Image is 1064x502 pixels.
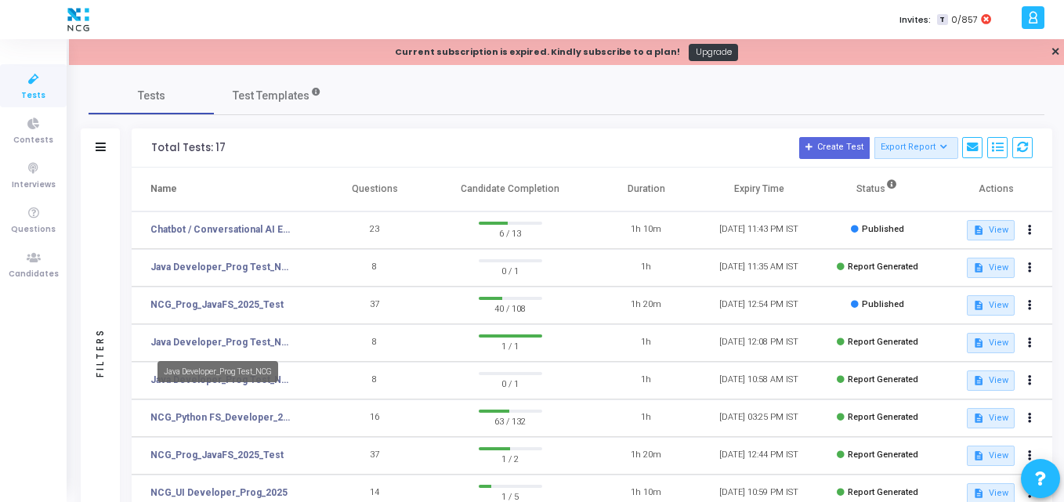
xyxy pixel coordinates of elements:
label: Invites: [899,13,931,27]
button: View [967,258,1015,278]
mat-icon: description [973,375,984,386]
td: 1h 20m [590,287,703,324]
div: Java Developer_Prog Test_NCG [157,361,278,382]
span: Report Generated [848,374,918,385]
th: Duration [590,168,703,211]
span: Candidates [9,268,59,281]
span: 0 / 1 [479,262,542,278]
span: Tests [138,88,165,104]
td: [DATE] 03:25 PM IST [703,399,816,437]
a: NCG_Python FS_Developer_2025 [150,410,295,424]
button: View [967,446,1015,466]
span: Published [862,299,904,309]
span: Questions [11,223,56,237]
a: Java Developer_Prog Test_NCG [150,260,295,274]
span: 0 / 1 [479,375,542,391]
mat-icon: description [973,488,984,499]
mat-icon: description [973,413,984,424]
a: NCG_UI Developer_Prog_2025 [150,486,288,500]
td: 1h [590,362,703,399]
td: [DATE] 12:54 PM IST [703,287,816,324]
th: Expiry Time [703,168,816,211]
mat-icon: description [973,262,984,273]
span: Test Templates [233,88,309,104]
span: T [937,14,947,26]
td: 1h [590,249,703,287]
span: Contests [13,134,53,147]
button: View [967,220,1015,240]
span: Report Generated [848,487,918,497]
a: ✕ [1051,44,1060,60]
a: NCG_Prog_JavaFS_2025_Test [150,448,284,462]
td: 23 [318,211,431,249]
td: 1h [590,399,703,437]
td: [DATE] 10:58 AM IST [703,362,816,399]
span: Tests [21,89,45,103]
span: Report Generated [848,337,918,347]
span: 40 / 108 [479,300,542,316]
button: Export Report [874,137,958,159]
td: 37 [318,437,431,475]
span: Published [862,224,904,234]
td: 1h [590,324,703,362]
button: View [967,370,1015,391]
th: Questions [318,168,431,211]
td: [DATE] 12:08 PM IST [703,324,816,362]
th: Name [132,168,318,211]
mat-icon: description [973,450,984,461]
td: [DATE] 11:35 AM IST [703,249,816,287]
a: Chatbot / Conversational AI Engineer Assessment [150,222,295,237]
button: View [967,408,1015,428]
button: Create Test [799,137,870,159]
span: Report Generated [848,450,918,460]
td: 1h 20m [590,437,703,475]
td: 16 [318,399,431,437]
div: Current subscription is expired. Kindly subscribe to a plan! [395,45,680,59]
td: [DATE] 11:43 PM IST [703,211,816,249]
img: logo [63,4,93,35]
button: View [967,333,1015,353]
span: Interviews [12,179,56,192]
mat-icon: description [973,338,984,349]
td: 37 [318,287,431,324]
td: 8 [318,324,431,362]
mat-icon: description [973,300,984,311]
span: Report Generated [848,412,918,422]
td: 8 [318,249,431,287]
span: Report Generated [848,262,918,272]
span: 1 / 2 [479,450,542,466]
mat-icon: description [973,225,984,236]
th: Status [816,168,939,211]
span: 1 / 1 [479,338,542,353]
span: 63 / 132 [479,413,542,428]
a: Upgrade [689,44,738,61]
div: Total Tests: 17 [151,142,226,154]
a: Java Developer_Prog Test_NCG [150,335,295,349]
td: 8 [318,362,431,399]
td: [DATE] 12:44 PM IST [703,437,816,475]
span: 0/857 [951,13,978,27]
button: View [967,295,1015,316]
th: Candidate Completion [431,168,590,211]
th: Actions [939,168,1052,211]
div: Filters [93,266,107,439]
td: 1h 10m [590,211,703,249]
span: 6 / 13 [479,225,542,240]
